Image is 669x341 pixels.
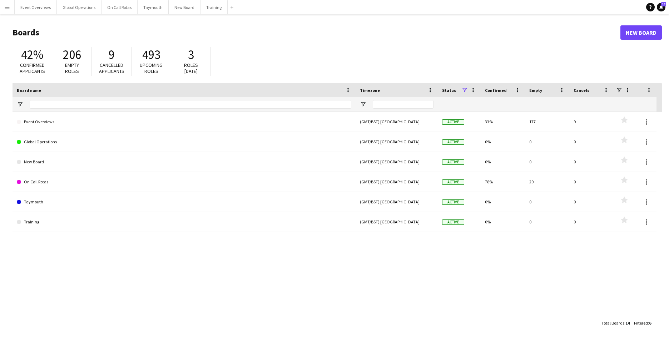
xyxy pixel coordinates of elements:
[525,132,569,152] div: 0
[200,0,228,14] button: Training
[442,159,464,165] span: Active
[525,152,569,172] div: 0
[569,212,614,232] div: 0
[356,132,438,152] div: (GMT/BST) [GEOGRAPHIC_DATA]
[20,62,45,74] span: Confirmed applicants
[625,320,630,326] span: 14
[601,320,624,326] span: Total Boards
[481,172,525,192] div: 78%
[17,152,351,172] a: New Board
[356,192,438,212] div: (GMT/BST) [GEOGRAPHIC_DATA]
[649,320,651,326] span: 6
[360,88,380,93] span: Timezone
[169,0,200,14] button: New Board
[138,0,169,14] button: Taymouth
[101,0,138,14] button: On Call Rotas
[99,62,124,74] span: Cancelled applicants
[481,152,525,172] div: 0%
[481,212,525,232] div: 0%
[17,172,351,192] a: On Call Rotas
[485,88,507,93] span: Confirmed
[525,212,569,232] div: 0
[140,62,163,74] span: Upcoming roles
[661,2,666,6] span: 12
[525,112,569,132] div: 177
[356,212,438,232] div: (GMT/BST) [GEOGRAPHIC_DATA]
[481,112,525,132] div: 33%
[17,88,41,93] span: Board name
[57,0,101,14] button: Global Operations
[569,152,614,172] div: 0
[569,192,614,212] div: 0
[17,101,23,108] button: Open Filter Menu
[634,316,651,330] div: :
[442,119,464,125] span: Active
[63,47,81,63] span: 206
[574,88,589,93] span: Cancels
[569,132,614,152] div: 0
[17,132,351,152] a: Global Operations
[481,192,525,212] div: 0%
[13,27,620,38] h1: Boards
[657,3,665,11] a: 12
[30,100,351,109] input: Board name Filter Input
[21,47,43,63] span: 42%
[360,101,366,108] button: Open Filter Menu
[634,320,648,326] span: Filtered
[65,62,79,74] span: Empty roles
[356,172,438,192] div: (GMT/BST) [GEOGRAPHIC_DATA]
[17,212,351,232] a: Training
[184,62,198,74] span: Roles [DATE]
[620,25,662,40] a: New Board
[109,47,115,63] span: 9
[142,47,160,63] span: 493
[188,47,194,63] span: 3
[15,0,57,14] button: Event Overviews
[17,112,351,132] a: Event Overviews
[569,172,614,192] div: 0
[525,192,569,212] div: 0
[569,112,614,132] div: 9
[17,192,351,212] a: Taymouth
[373,100,433,109] input: Timezone Filter Input
[442,199,464,205] span: Active
[356,152,438,172] div: (GMT/BST) [GEOGRAPHIC_DATA]
[529,88,542,93] span: Empty
[481,132,525,152] div: 0%
[601,316,630,330] div: :
[356,112,438,132] div: (GMT/BST) [GEOGRAPHIC_DATA]
[442,179,464,185] span: Active
[442,219,464,225] span: Active
[442,88,456,93] span: Status
[442,139,464,145] span: Active
[525,172,569,192] div: 29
